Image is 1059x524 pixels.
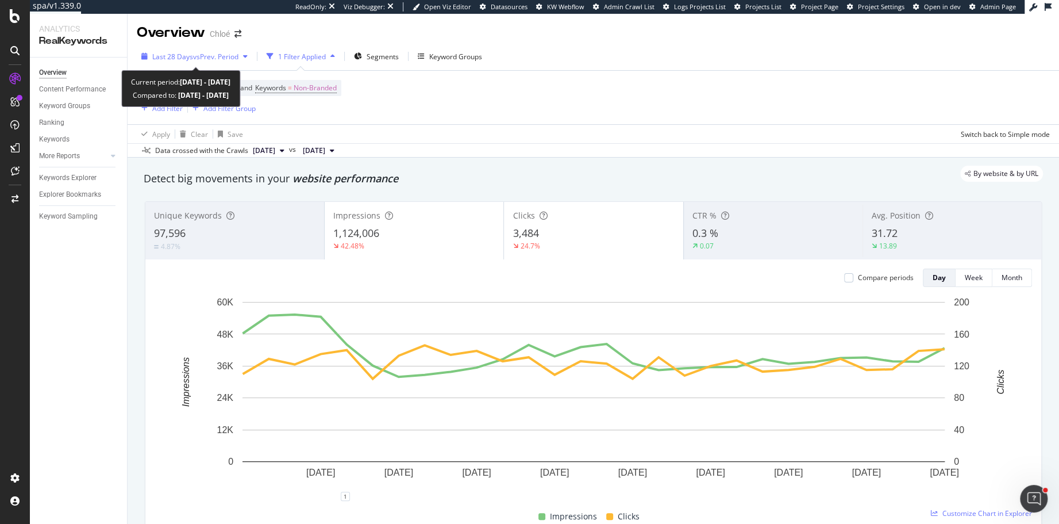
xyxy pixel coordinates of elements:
[203,104,256,113] div: Add Filter Group
[131,75,230,89] div: Current period:
[262,47,340,66] button: 1 Filter Applied
[333,226,379,240] span: 1,124,006
[217,361,234,371] text: 36K
[39,100,119,112] a: Keyword Groups
[513,210,534,221] span: Clicks
[954,329,969,339] text: 160
[39,67,67,79] div: Overview
[155,146,248,156] div: Data crossed with the Crawls
[858,2,904,11] span: Project Settings
[801,2,838,11] span: Project Page
[154,226,186,240] span: 97,596
[155,296,1032,496] svg: A chart.
[39,172,119,184] a: Keywords Explorer
[39,83,119,95] a: Content Performance
[790,2,838,12] a: Project Page
[424,2,471,11] span: Open Viz Editor
[180,77,230,87] b: [DATE] - [DATE]
[692,210,717,221] span: CTR %
[923,269,956,287] button: Day
[288,83,292,93] span: =
[39,133,70,146] div: Keywords
[954,297,969,307] text: 200
[942,508,1032,518] span: Customize Chart in Explorer
[210,28,230,40] div: Chloé
[745,2,781,11] span: Projects List
[954,361,969,371] text: 120
[341,241,364,251] div: 42.48%
[39,211,98,223] div: Keyword Sampling
[413,2,471,12] a: Open Viz Editor
[462,468,491,477] text: [DATE]
[604,2,654,11] span: Admin Crawl List
[924,2,961,11] span: Open in dev
[333,210,380,221] span: Impressions
[137,125,170,143] button: Apply
[349,47,403,66] button: Segments
[852,468,881,477] text: [DATE]
[969,2,1016,12] a: Admin Page
[137,23,205,43] div: Overview
[176,90,229,100] b: [DATE] - [DATE]
[240,83,252,93] span: and
[696,468,725,477] text: [DATE]
[39,172,97,184] div: Keywords Explorer
[137,101,183,115] button: Add Filter
[540,468,569,477] text: [DATE]
[217,329,234,339] text: 48K
[930,468,958,477] text: [DATE]
[133,89,229,102] div: Compared to:
[674,2,726,11] span: Logs Projects List
[413,47,487,66] button: Keyword Groups
[933,273,946,282] div: Day
[547,2,584,11] span: KW Webflow
[879,241,897,251] div: 13.89
[295,2,326,12] div: ReadOnly:
[931,508,1032,518] a: Customize Chart in Explorer
[234,30,241,38] div: arrow-right-arrow-left
[39,133,119,146] a: Keywords
[253,146,275,156] span: 2025 Sep. 30th
[774,468,803,477] text: [DATE]
[154,210,222,221] span: Unique Keywords
[217,393,234,403] text: 24K
[872,226,898,240] span: 31.72
[213,125,243,143] button: Save
[429,52,482,62] div: Keyword Groups
[39,211,119,223] a: Keyword Sampling
[306,468,335,477] text: [DATE]
[303,146,325,156] span: 2025 Sep. 6th
[961,129,1050,139] div: Switch back to Simple mode
[550,510,597,523] span: Impressions
[341,492,350,501] div: 1
[228,129,243,139] div: Save
[954,393,964,403] text: 80
[956,269,992,287] button: Week
[181,357,191,407] text: Impressions
[384,468,413,477] text: [DATE]
[1002,273,1022,282] div: Month
[39,83,106,95] div: Content Performance
[294,80,337,96] span: Non-Branded
[692,226,718,240] span: 0.3 %
[152,52,193,62] span: Last 28 Days
[191,129,208,139] div: Clear
[973,170,1038,177] span: By website & by URL
[491,2,527,11] span: Datasources
[289,144,298,155] span: vs
[618,510,640,523] span: Clicks
[480,2,527,12] a: Datasources
[39,150,107,162] a: More Reports
[217,425,234,435] text: 12K
[847,2,904,12] a: Project Settings
[960,166,1043,182] div: legacy label
[1020,485,1048,512] iframe: Intercom live chat
[992,269,1032,287] button: Month
[996,370,1006,395] text: Clicks
[513,226,538,240] span: 3,484
[298,144,339,158] button: [DATE]
[152,129,170,139] div: Apply
[39,100,90,112] div: Keyword Groups
[39,23,118,35] div: Analytics
[954,457,959,466] text: 0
